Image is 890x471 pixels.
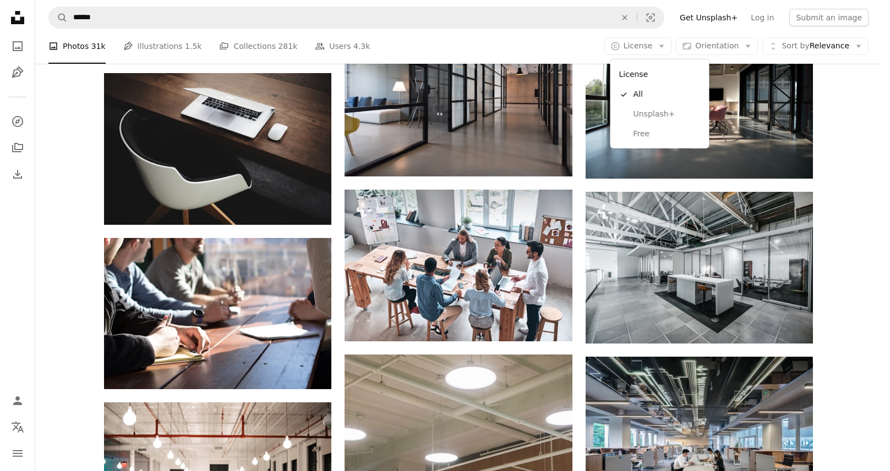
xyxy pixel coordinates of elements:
span: License [624,41,653,50]
span: All [634,89,701,100]
div: License [610,59,709,148]
button: Orientation [676,37,758,55]
button: License [604,37,672,55]
span: Unsplash+ [634,109,701,120]
span: Free [634,129,701,140]
div: License [615,64,705,85]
